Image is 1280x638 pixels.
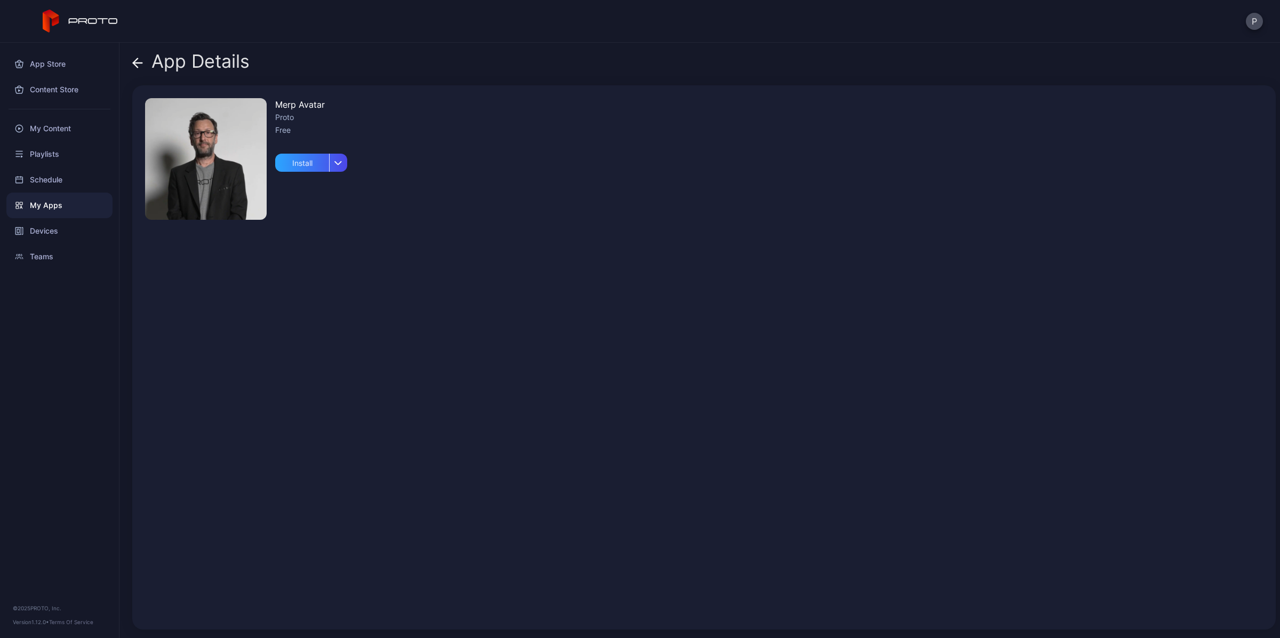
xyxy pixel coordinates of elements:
a: My Content [6,116,113,141]
a: Schedule [6,167,113,193]
div: Merp Avatar [275,98,347,111]
button: P [1246,13,1263,30]
a: Teams [6,244,113,269]
div: © 2025 PROTO, Inc. [13,604,106,612]
a: My Apps [6,193,113,218]
a: Content Store [6,77,113,102]
div: Install [275,154,329,172]
a: Playlists [6,141,113,167]
div: Proto [275,111,347,124]
a: Devices [6,218,113,244]
div: Free [275,124,347,137]
div: App Details [132,51,250,77]
a: App Store [6,51,113,77]
span: Version 1.12.0 • [13,619,49,625]
a: Terms Of Service [49,619,93,625]
button: Install [275,149,347,172]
